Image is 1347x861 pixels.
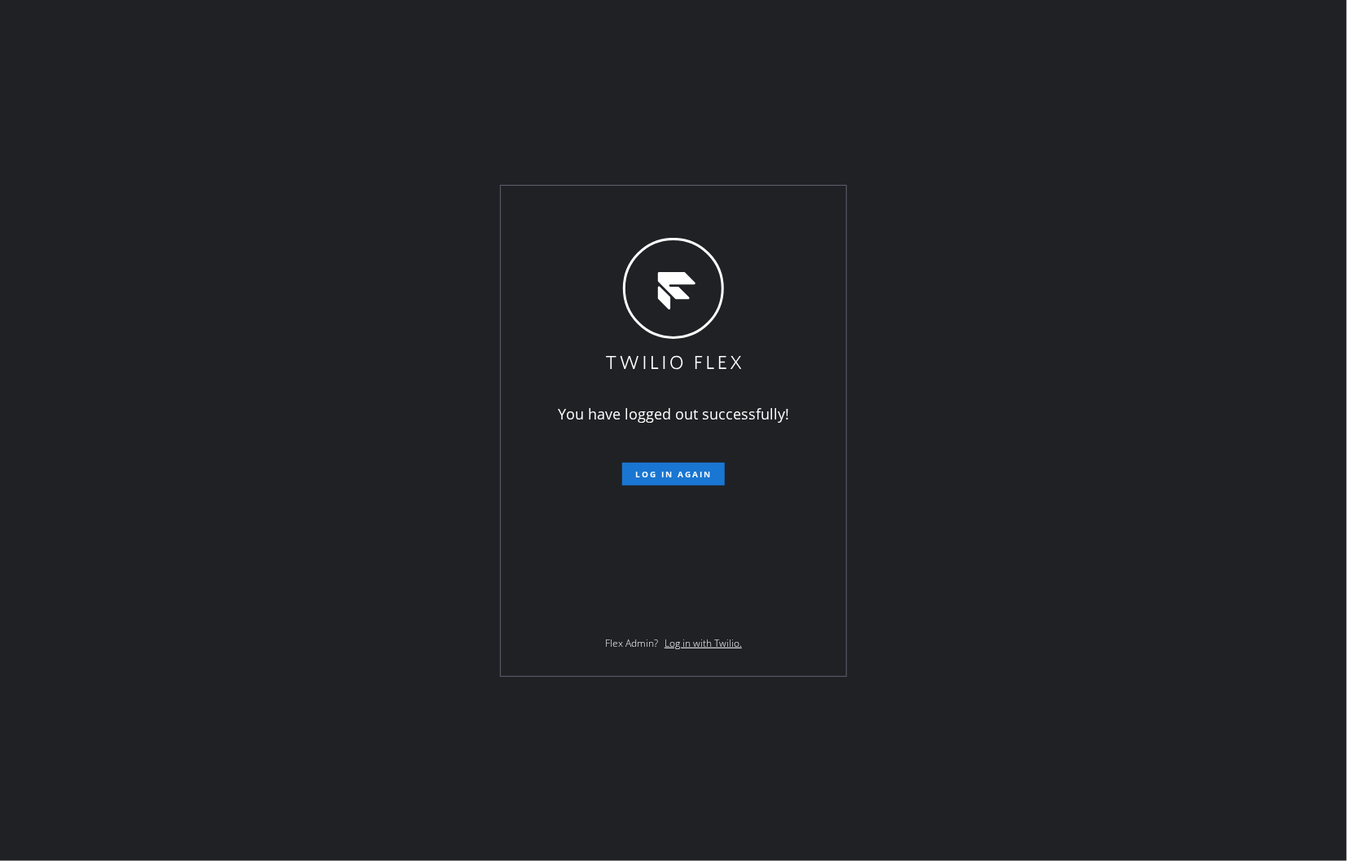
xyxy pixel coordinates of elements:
span: You have logged out successfully! [558,404,789,424]
span: Log in again [635,468,712,480]
a: Log in with Twilio. [665,636,742,650]
button: Log in again [622,463,725,485]
span: Flex Admin? [605,636,658,650]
